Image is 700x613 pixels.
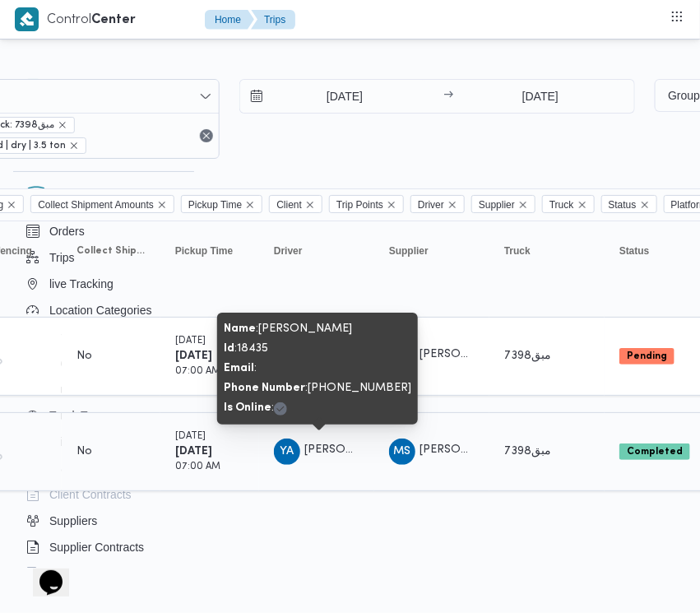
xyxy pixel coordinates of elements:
[175,351,212,361] b: [DATE]
[175,367,220,376] small: 07:00 AM
[224,343,268,354] span: : 18435
[627,351,667,361] b: Pending
[175,432,206,441] small: [DATE]
[280,439,294,465] span: YA
[542,195,595,213] span: Truck
[389,439,415,465] div: Muhammad Slah Abadalltaif Alshrif
[224,323,352,334] span: : [PERSON_NAME]
[224,402,271,413] b: Is Online
[479,196,515,214] span: Supplier
[224,383,411,393] span: : [PHONE_NUMBER]
[627,447,683,457] b: Completed
[157,200,167,210] button: Remove Collect Shipment Amounts from selection in this group
[269,195,322,213] span: Client
[224,363,254,374] b: Email
[394,439,411,465] span: MS
[410,195,465,213] span: Driver
[577,200,587,210] button: Remove Truck from selection in this group
[619,443,690,460] span: Completed
[389,244,429,258] span: Supplier
[76,349,92,364] div: No
[518,200,528,210] button: Remove Supplier from selection in this group
[58,120,67,130] button: remove selected entity
[619,244,650,258] span: Status
[20,534,188,560] button: Supplier Contracts
[49,537,144,557] span: Supplier Contracts
[7,200,16,210] button: Remove Geofencing from selection in this group
[274,439,300,465] div: Ysri Abadalamtlb Abadarazq Muhammad
[640,200,650,210] button: Remove Status from selection in this group
[504,244,531,258] span: Truck
[175,244,233,258] span: Pickup Time
[69,141,79,151] button: remove selected entity
[305,200,315,210] button: Remove Client from selection in this group
[30,195,174,213] span: Collect Shipment Amounts
[601,195,657,213] span: Status
[224,383,305,393] b: Phone Number
[609,196,637,214] span: Status
[504,351,551,361] span: مبق7398
[197,126,216,146] button: Remove
[20,560,188,587] button: Devices
[169,238,251,264] button: Pickup Time
[420,350,513,360] span: [PERSON_NAME]
[304,445,398,456] span: [PERSON_NAME]
[224,363,257,374] span: :
[91,14,136,26] b: Center
[240,80,427,113] input: Press the down key to open a popover containing a calendar.
[175,337,206,346] small: [DATE]
[205,10,254,30] button: Home
[274,244,303,258] span: Driver
[336,196,383,214] span: Trip Points
[76,244,146,258] span: Collect Shipment Amounts
[418,196,444,214] span: Driver
[549,196,574,214] span: Truck
[387,200,396,210] button: Remove Trip Points from selection in this group
[175,462,220,471] small: 07:00 AM
[458,80,622,113] input: Press the down key to open a popover containing a calendar.
[38,196,154,214] span: Collect Shipment Amounts
[175,446,212,457] b: [DATE]
[471,195,535,213] span: Supplier
[498,238,596,264] button: Truck
[267,238,366,264] button: Driver
[443,91,453,102] div: →
[188,196,242,214] span: Pickup Time
[382,238,481,264] button: Supplier
[224,323,256,334] b: Name
[276,196,302,214] span: Client
[76,444,92,459] div: No
[224,343,234,354] b: Id
[251,10,295,30] button: Trips
[181,195,262,213] span: Pickup Time
[447,200,457,210] button: Remove Driver from selection in this group
[619,348,675,365] span: Pending
[49,564,90,583] span: Devices
[420,445,513,456] span: [PERSON_NAME]
[329,195,404,213] span: Trip Points
[16,547,69,597] iframe: chat widget
[245,200,255,210] button: Remove Pickup Time from selection in this group
[504,446,551,457] span: مبق7398
[15,7,39,31] img: X8yXhbKr1z7QwAAAABJRU5ErkJggg==
[224,402,287,413] span: :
